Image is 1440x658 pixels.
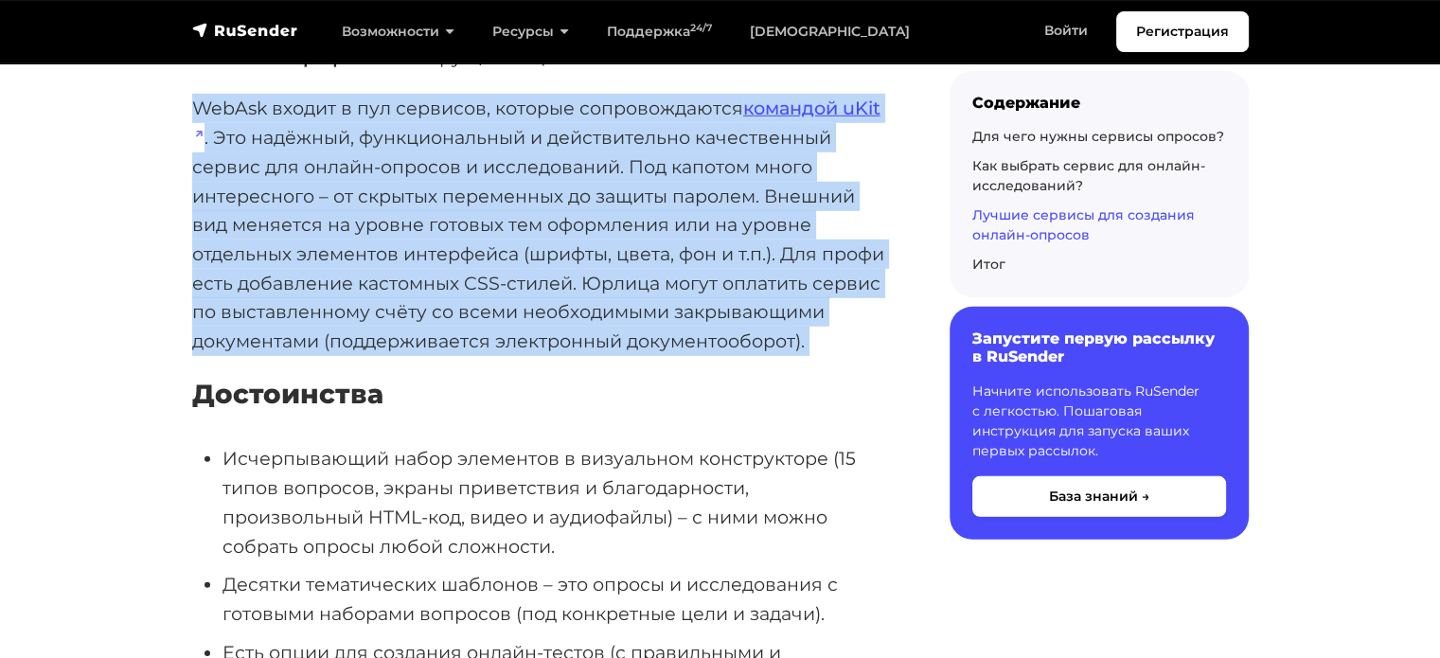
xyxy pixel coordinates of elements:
[192,21,298,40] img: RuSender
[972,329,1226,365] h6: Запустите первую рассылку в RuSender
[1025,11,1107,50] a: Войти
[972,382,1226,461] p: Начните использовать RuSender с легкостью. Пошаговая инструкция для запуска ваших первых рассылок.
[972,206,1195,243] a: Лучшие сервисы для создания онлайн-опросов
[192,94,889,355] p: WebAsk входит в пул сервисов, которые сопровождаются . Это надёжный, функциональный и действитель...
[192,45,358,68] strong: Платные тарифы
[950,307,1249,539] a: Запустите первую рассылку в RuSender Начните использовать RuSender с легкостью. Пошаговая инструк...
[323,12,473,51] a: Возможности
[588,12,731,51] a: Поддержка24/7
[972,157,1205,194] a: Как выбрать сервис для онлайн-исследований?
[222,570,889,628] li: Десятки тематических шаблонов – это опросы и исследования с готовыми наборами вопросов (под конкр...
[972,128,1224,145] a: Для чего нужны сервисы опросов?
[972,256,1005,273] a: Итог
[972,476,1226,517] button: База знаний →
[972,94,1226,112] div: Содержание
[690,22,712,34] sup: 24/7
[192,379,889,411] h4: Достоинства
[473,12,588,51] a: Ресурсы
[731,12,929,51] a: [DEMOGRAPHIC_DATA]
[1116,11,1249,52] a: Регистрация
[222,444,889,560] li: Исчерпывающий набор элементов в визуальном конструкторе (15 типов вопросов, экраны приветствия и ...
